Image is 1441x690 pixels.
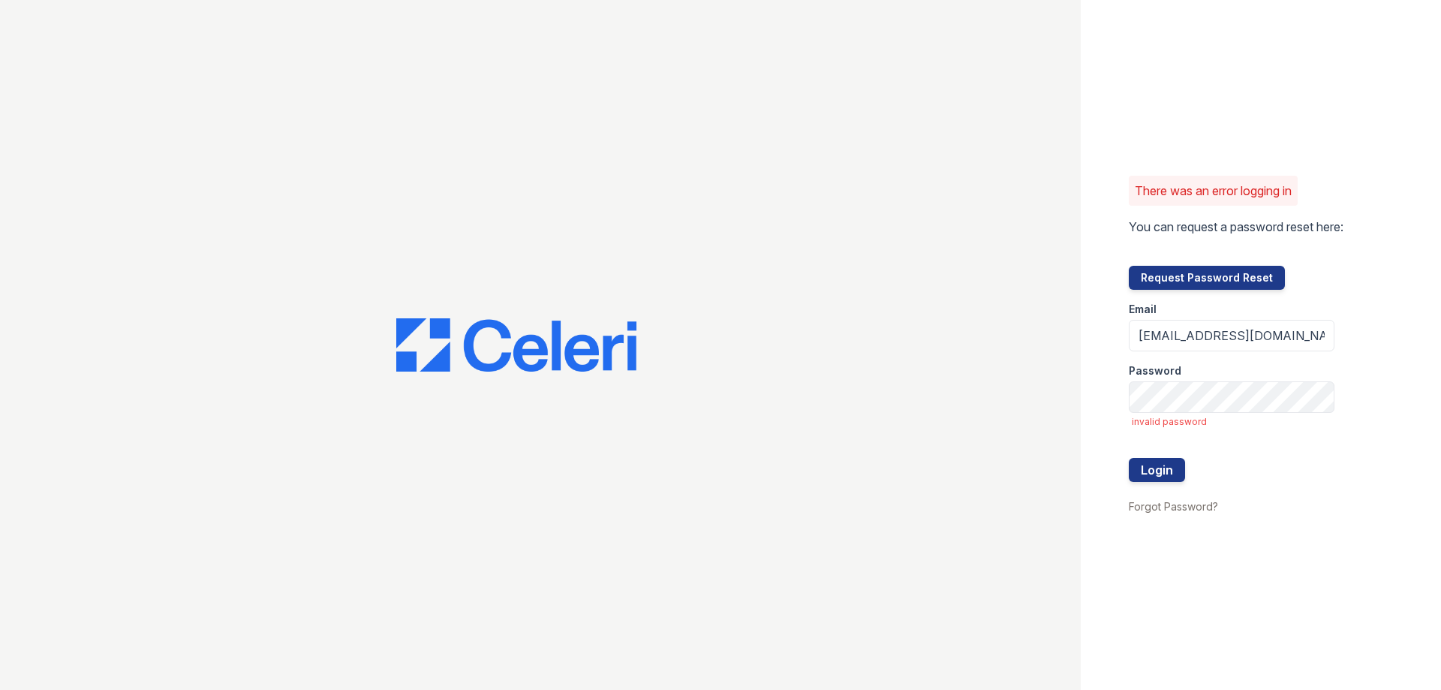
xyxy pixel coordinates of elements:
[1129,458,1185,482] button: Login
[1129,302,1157,317] label: Email
[396,318,636,372] img: CE_Logo_Blue-a8612792a0a2168367f1c8372b55b34899dd931a85d93a1a3d3e32e68fde9ad4.png
[1129,218,1343,236] p: You can request a password reset here:
[1132,416,1334,428] span: invalid password
[1129,266,1285,290] button: Request Password Reset
[1129,500,1218,513] a: Forgot Password?
[1129,363,1181,378] label: Password
[1135,182,1292,200] p: There was an error logging in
